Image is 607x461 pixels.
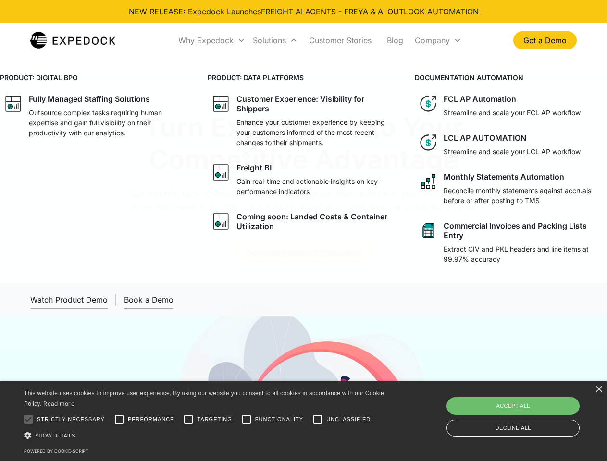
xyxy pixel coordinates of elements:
[415,168,607,209] a: network like iconMonthly Statements AutomationReconcile monthly statements against accruals befor...
[411,24,465,57] div: Company
[30,291,108,309] a: open lightbox
[211,163,231,182] img: graph icon
[261,7,479,16] a: FREIGHT AI AGENTS - FREYA & AI OUTLOOK AUTOMATION
[301,24,379,57] a: Customer Stories
[174,24,249,57] div: Why Expedock
[236,117,396,147] p: Enhance your customer experience by keeping your customers informed of the most recent changes to...
[30,31,115,50] a: home
[415,36,450,45] div: Company
[208,90,400,151] a: graph iconCustomer Experience: Visibility for ShippersEnhance your customer experience by keeping...
[415,90,607,121] a: dollar iconFCL AP AutomationStreamline and scale your FCL AP workflow
[4,94,23,113] img: graph icon
[444,185,603,206] p: Reconcile monthly statements against accruals before or after posting to TMS
[29,94,150,104] div: Fully Managed Staffing Solutions
[124,295,173,304] div: Book a Demo
[513,31,577,49] a: Get a Demo
[24,449,88,454] a: Powered by cookie-script
[444,108,581,118] p: Streamline and scale your FCL AP workflow
[129,6,479,17] div: NEW RELEASE: Expedock Launches
[124,291,173,309] a: Book a Demo
[43,400,74,407] a: Read more
[444,133,526,143] div: LCL AP AUTOMATION
[444,146,581,157] p: Streamline and scale your LCL AP workflow
[419,221,438,240] img: sheet icon
[255,415,303,424] span: Functionality
[444,172,564,182] div: Monthly Statements Automation
[29,108,188,138] p: Outsource complex tasks requiring human expertise and gain full visibility on their productivity ...
[211,94,231,113] img: graph icon
[415,217,607,268] a: sheet iconCommercial Invoices and Packing Lists EntryExtract CIV and PKL headers and line items a...
[208,159,400,200] a: graph iconFreight BIGain real-time and actionable insights on key performance indicators
[444,94,516,104] div: FCL AP Automation
[447,357,607,461] iframe: Chat Widget
[37,415,105,424] span: Strictly necessary
[249,24,301,57] div: Solutions
[236,176,396,196] p: Gain real-time and actionable insights on key performance indicators
[326,415,371,424] span: Unclassified
[24,430,387,440] div: Show details
[419,94,438,113] img: dollar icon
[211,212,231,231] img: graph icon
[236,163,272,172] div: Freight BI
[24,390,384,408] span: This website uses cookies to improve user experience. By using our website you consent to all coo...
[444,221,603,240] div: Commercial Invoices and Packing Lists Entry
[208,208,400,235] a: graph iconComing soon: Landed Costs & Container Utilization
[415,129,607,160] a: dollar iconLCL AP AUTOMATIONStreamline and scale your LCL AP workflow
[415,73,607,83] h4: DOCUMENTATION AUTOMATION
[444,244,603,264] p: Extract CIV and PKL headers and line items at 99.97% accuracy
[30,31,115,50] img: Expedock Logo
[419,172,438,191] img: network like icon
[236,94,396,113] div: Customer Experience: Visibility for Shippers
[419,133,438,152] img: dollar icon
[30,295,108,304] div: Watch Product Demo
[208,73,400,83] h4: PRODUCT: DATA PLATFORMS
[197,415,232,424] span: Targeting
[236,212,396,231] div: Coming soon: Landed Costs & Container Utilization
[253,36,286,45] div: Solutions
[178,36,234,45] div: Why Expedock
[35,433,75,438] span: Show details
[128,415,174,424] span: Performance
[379,24,411,57] a: Blog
